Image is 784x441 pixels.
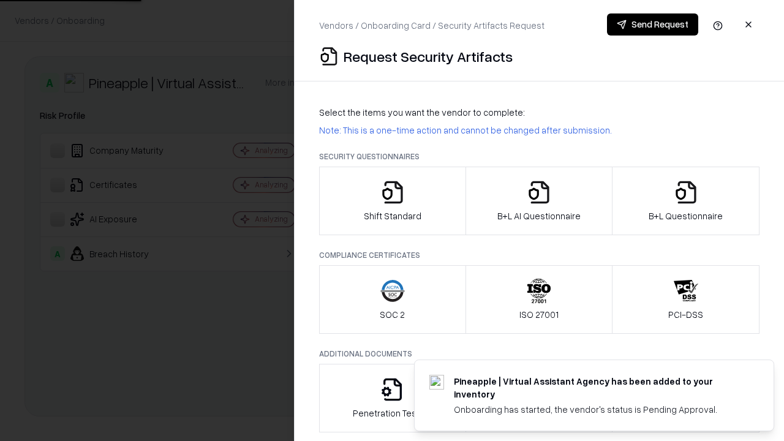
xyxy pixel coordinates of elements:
[519,308,559,321] p: ISO 27001
[319,265,466,334] button: SOC 2
[364,209,421,222] p: Shift Standard
[319,349,759,359] p: Additional Documents
[319,167,466,235] button: Shift Standard
[319,106,759,119] p: Select the items you want the vendor to complete:
[454,375,744,401] div: Pineapple | Virtual Assistant Agency has been added to your inventory
[319,124,759,137] p: Note: This is a one-time action and cannot be changed after submission.
[612,167,759,235] button: B+L Questionnaire
[380,308,405,321] p: SOC 2
[319,151,759,162] p: Security Questionnaires
[319,364,466,432] button: Penetration Testing
[319,250,759,260] p: Compliance Certificates
[607,13,698,36] button: Send Request
[353,407,432,420] p: Penetration Testing
[344,47,513,66] p: Request Security Artifacts
[649,209,723,222] p: B+L Questionnaire
[612,265,759,334] button: PCI-DSS
[497,209,581,222] p: B+L AI Questionnaire
[429,375,444,390] img: trypineapple.com
[454,403,744,416] div: Onboarding has started, the vendor's status is Pending Approval.
[466,167,613,235] button: B+L AI Questionnaire
[466,265,613,334] button: ISO 27001
[319,19,545,32] p: Vendors / Onboarding Card / Security Artifacts Request
[668,308,703,321] p: PCI-DSS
